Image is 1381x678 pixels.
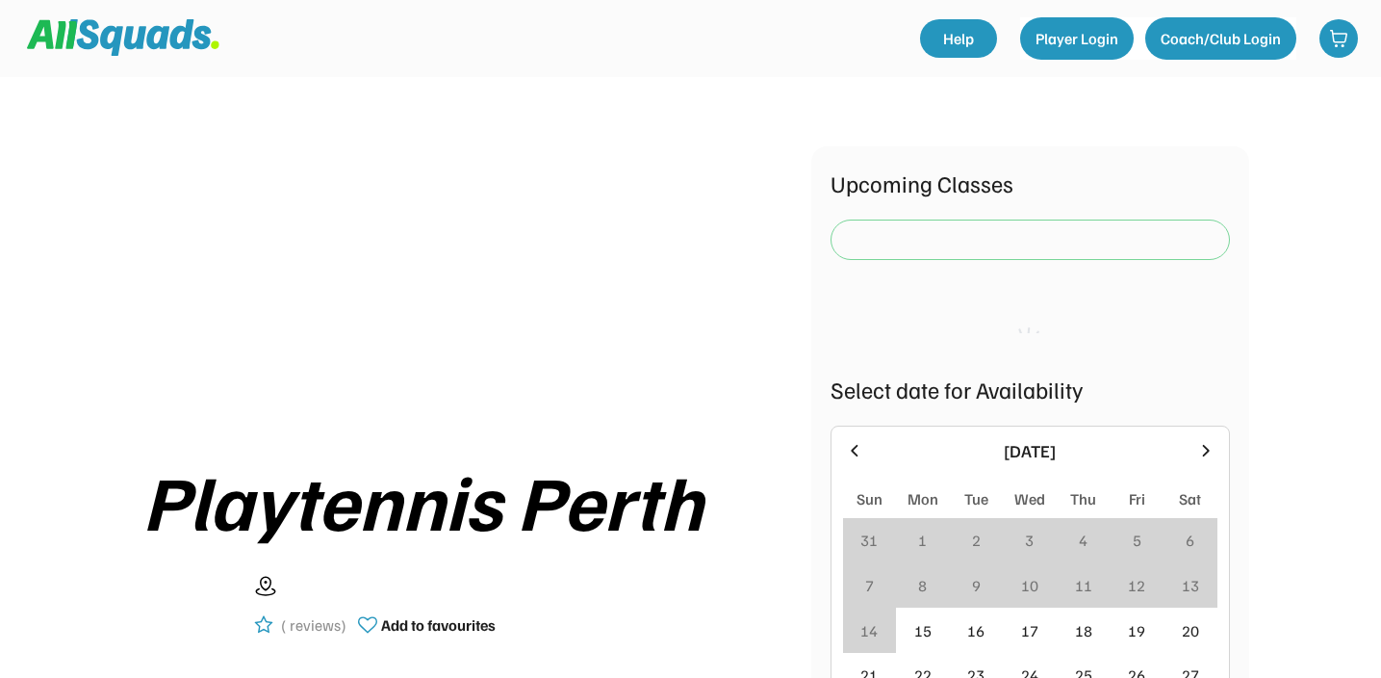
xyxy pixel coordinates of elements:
[964,487,988,510] div: Tue
[27,19,219,56] img: Squad%20Logo.svg
[142,558,239,654] img: yH5BAEAAAAALAAAAAABAAEAAAIBRAA7
[876,438,1185,464] div: [DATE]
[1129,487,1145,510] div: Fri
[860,619,878,642] div: 14
[381,613,496,637] div: Add to favourites
[908,487,938,510] div: Mon
[1329,29,1348,48] img: shopping-cart-01%20%281%29.svg
[918,574,927,597] div: 8
[831,166,1230,200] div: Upcoming Classes
[1070,487,1096,510] div: Thu
[1145,17,1296,60] button: Coach/Club Login
[1133,529,1141,552] div: 5
[831,372,1230,406] div: Select date for Availability
[1128,619,1145,642] div: 19
[1179,487,1201,510] div: Sat
[918,529,927,552] div: 1
[1025,529,1034,552] div: 3
[972,529,981,552] div: 2
[1020,17,1134,60] button: Player Login
[202,146,731,434] img: yH5BAEAAAAALAAAAAABAAEAAAIBRAA7
[1021,574,1038,597] div: 10
[865,574,874,597] div: 7
[142,457,792,542] div: Playtennis Perth
[281,613,346,637] div: ( reviews)
[914,619,932,642] div: 15
[1014,487,1045,510] div: Wed
[967,619,985,642] div: 16
[860,529,878,552] div: 31
[1075,619,1092,642] div: 18
[1182,574,1199,597] div: 13
[1186,529,1194,552] div: 6
[972,574,981,597] div: 9
[920,19,997,58] a: Help
[1075,574,1092,597] div: 11
[857,487,882,510] div: Sun
[1182,619,1199,642] div: 20
[1021,619,1038,642] div: 17
[1079,529,1087,552] div: 4
[1128,574,1145,597] div: 12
